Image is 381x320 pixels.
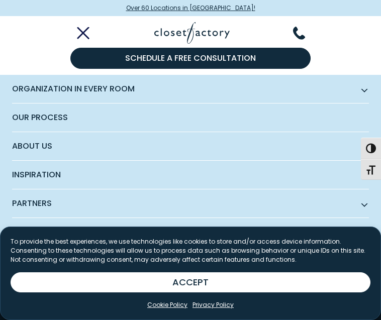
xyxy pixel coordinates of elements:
button: ACCEPT [11,272,370,292]
span: Locations [12,218,369,246]
button: Toggle Font size [361,159,381,180]
a: Schedule a Free Consultation [70,48,311,69]
span: About Us [12,132,369,161]
button: Phone Number [293,27,317,40]
a: Locations [12,218,369,247]
a: Privacy Policy [193,300,234,309]
img: Closet Factory Logo [154,22,230,44]
p: To provide the best experiences, we use technologies like cookies to store and/or access device i... [11,237,370,264]
span: Inspiration [12,161,369,189]
span: Partners [12,189,369,218]
a: Our Process [12,103,369,132]
a: Cookie Policy [147,300,187,309]
span: Over 60 Locations in [GEOGRAPHIC_DATA]! [126,4,255,13]
span: Organization in Every Room [12,75,369,103]
button: Toggle High Contrast [361,138,381,159]
button: Toggle Mobile Menu [64,27,91,39]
